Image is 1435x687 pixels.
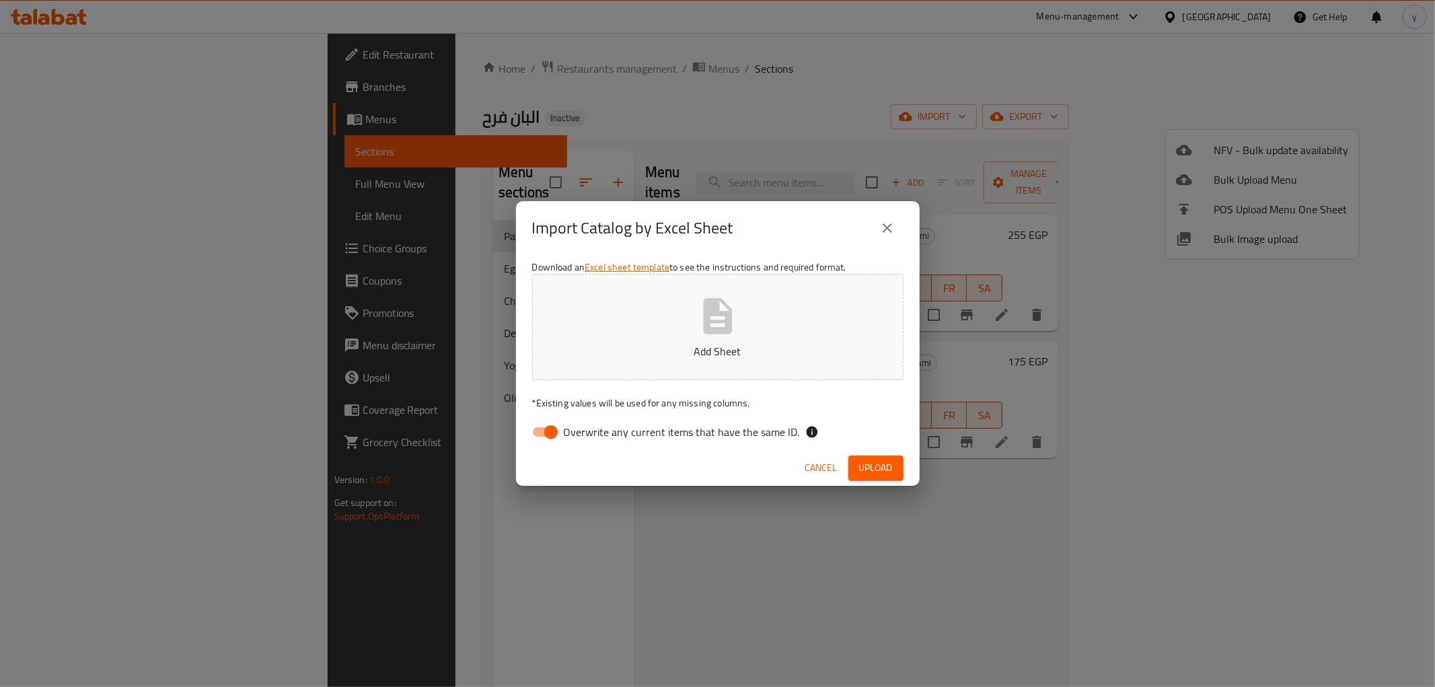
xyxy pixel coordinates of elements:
[516,255,920,450] div: Download an to see the instructions and required format.
[532,396,904,410] p: Existing values will be used for any missing columns.
[532,217,733,239] h2: Import Catalog by Excel Sheet
[585,258,669,276] a: Excel sheet template
[871,212,904,244] button: close
[553,343,883,359] p: Add Sheet
[859,460,893,476] span: Upload
[805,460,838,476] span: Cancel
[848,456,904,480] button: Upload
[800,456,843,480] button: Cancel
[532,274,904,380] button: Add Sheet
[805,425,819,439] svg: If the overwrite option isn't selected, then the items that match an existing ID will be ignored ...
[564,424,800,440] span: Overwrite any current items that have the same ID.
